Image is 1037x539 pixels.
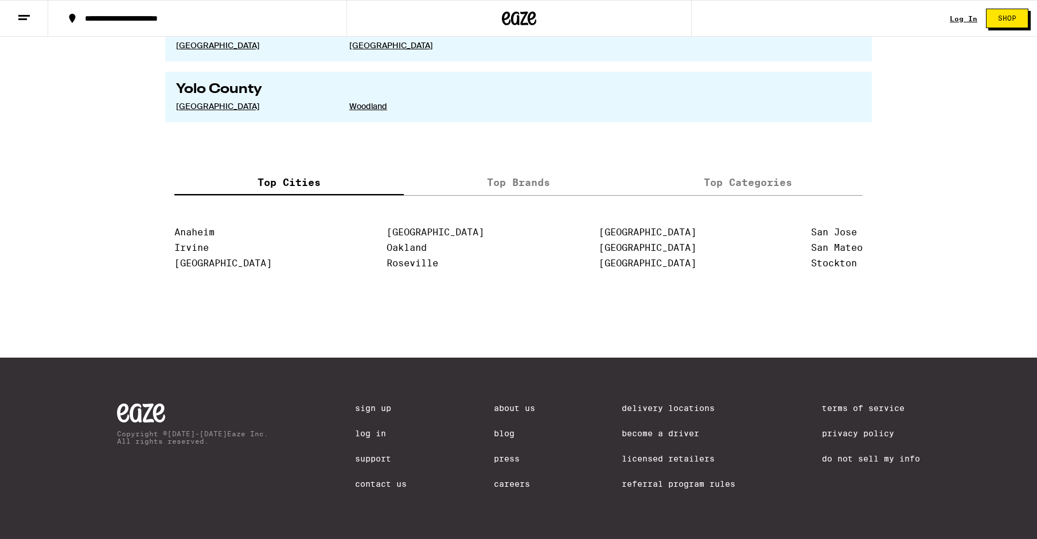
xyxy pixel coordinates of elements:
a: Woodland [349,101,504,111]
a: Shop [977,9,1037,28]
a: Licensed Retailers [622,454,735,463]
label: Top Brands [404,170,633,195]
button: Shop [986,9,1028,28]
a: [GEOGRAPHIC_DATA] [599,258,696,269]
a: Terms of Service [822,404,920,413]
a: Become a Driver [622,429,735,438]
span: Shop [998,15,1016,22]
a: [GEOGRAPHIC_DATA] [599,242,696,253]
a: Oakland [387,242,427,253]
a: Blog [494,429,535,438]
a: [GEOGRAPHIC_DATA] [174,258,272,269]
a: [GEOGRAPHIC_DATA] [599,227,696,238]
a: Do Not Sell My Info [822,454,920,463]
a: Sign Up [355,404,407,413]
a: Irvine [174,242,209,253]
a: San Jose [811,227,857,238]
a: [GEOGRAPHIC_DATA] [349,40,504,51]
a: Log In [950,15,977,22]
a: San Mateo [811,242,863,253]
a: Referral Program Rules [622,479,735,488]
a: [GEOGRAPHIC_DATA] [176,40,331,51]
a: Careers [494,479,535,488]
label: Top Categories [633,170,863,195]
a: About Us [494,404,535,413]
a: Delivery Locations [622,404,735,413]
a: Log In [355,429,407,438]
span: Hi. Need any help? [7,8,83,17]
a: [GEOGRAPHIC_DATA] [387,227,484,238]
a: Contact Us [355,479,407,488]
a: Support [355,454,407,463]
p: Copyright © [DATE]-[DATE] Eaze Inc. All rights reserved. [117,430,268,445]
a: Roseville [387,258,438,269]
label: Top Cities [174,170,404,195]
a: Press [494,454,535,463]
div: tabs [174,170,863,196]
a: [GEOGRAPHIC_DATA] [176,101,331,111]
h2: Yolo County [176,83,861,96]
a: Privacy Policy [822,429,920,438]
a: Anaheim [174,227,215,238]
a: Stockton [811,258,857,269]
